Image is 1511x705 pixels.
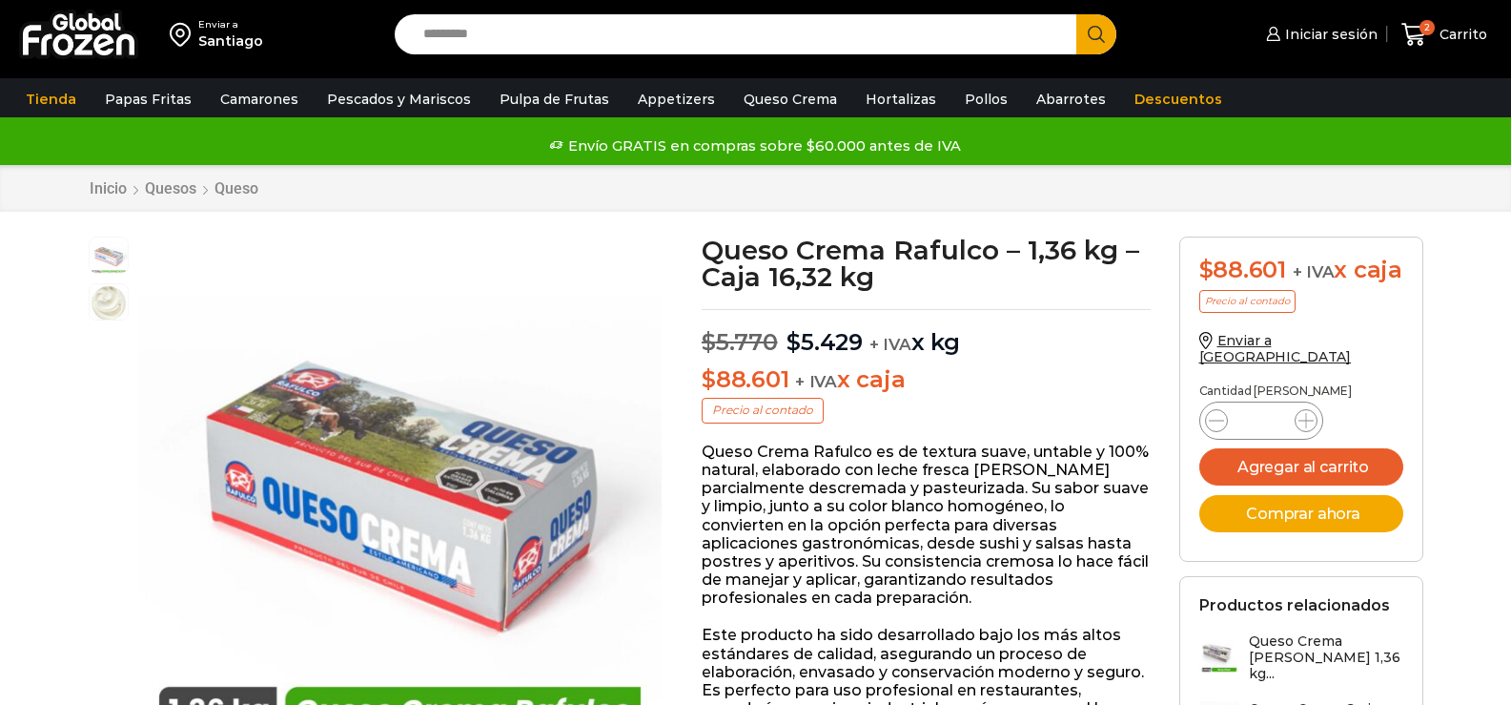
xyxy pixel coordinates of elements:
p: Queso Crema Rafulco es de textura suave, untable y 100% natural, elaborado con leche fresca [PERS... [702,443,1151,608]
img: address-field-icon.svg [170,18,198,51]
div: Santiago [198,31,263,51]
a: Pulpa de Frutas [490,81,619,117]
span: queso-crema [90,238,128,276]
a: Papas Fritas [95,81,201,117]
a: Queso Crema [734,81,847,117]
span: $ [1199,256,1214,283]
span: queso-crema [90,284,128,322]
bdi: 5.429 [786,328,863,356]
a: Queso [214,179,259,197]
a: Inicio [89,179,128,197]
a: Tienda [16,81,86,117]
div: Enviar a [198,18,263,31]
span: + IVA [1293,262,1335,281]
h3: Queso Crema [PERSON_NAME] 1,36 kg... [1249,633,1403,681]
span: $ [702,365,716,393]
input: Product quantity [1243,407,1279,434]
button: Agregar al carrito [1199,448,1403,486]
a: Enviar a [GEOGRAPHIC_DATA] [1199,332,1352,365]
p: x caja [702,366,1151,394]
a: Abarrotes [1027,81,1115,117]
span: $ [702,328,716,356]
bdi: 88.601 [1199,256,1286,283]
a: Hortalizas [856,81,946,117]
p: x kg [702,309,1151,357]
p: Precio al contado [1199,290,1296,313]
a: Quesos [144,179,197,197]
div: x caja [1199,257,1403,284]
a: Appetizers [628,81,725,117]
a: Pescados y Mariscos [317,81,480,117]
bdi: 5.770 [702,328,778,356]
span: Iniciar sesión [1280,25,1378,44]
a: Descuentos [1125,81,1232,117]
a: Pollos [955,81,1017,117]
a: 2 Carrito [1397,12,1492,57]
button: Search button [1076,14,1116,54]
span: $ [786,328,801,356]
button: Comprar ahora [1199,495,1403,532]
bdi: 88.601 [702,365,788,393]
p: Precio al contado [702,398,824,423]
a: Queso Crema [PERSON_NAME] 1,36 kg... [1199,633,1403,691]
nav: Breadcrumb [89,179,259,197]
h1: Queso Crema Rafulco – 1,36 kg – Caja 16,32 kg [702,237,1151,290]
a: Iniciar sesión [1261,15,1378,53]
span: + IVA [869,335,911,354]
h2: Productos relacionados [1199,596,1390,614]
span: + IVA [795,372,837,391]
a: Camarones [211,81,308,117]
span: 2 [1419,20,1435,35]
span: Carrito [1435,25,1487,44]
p: Cantidad [PERSON_NAME] [1199,384,1403,398]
